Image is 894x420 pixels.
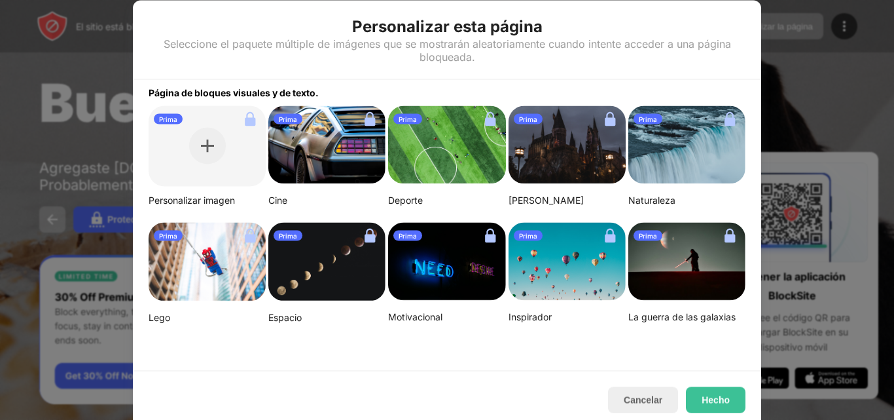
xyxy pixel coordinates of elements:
img: jeff-wang-p2y4T4bFws4-unsplash-small.png [388,105,505,184]
img: lock.svg [719,225,740,246]
img: linda-xu-KsomZsgjLSA-unsplash.png [268,222,385,301]
font: Espacio [268,312,302,323]
font: La guerra de las galaxias [628,311,736,322]
font: Motivacional [388,311,442,322]
font: Prima [639,115,657,123]
font: Cine [268,195,287,206]
img: mehdi-messrro-gIpJwuHVwt0-unsplash-small.png [149,222,266,301]
img: image-22-small.png [628,222,745,301]
img: lock.svg [599,108,620,129]
img: ian-dooley-DuBNA1QMpPA-unsplash-small.png [509,222,626,301]
font: Página de bloques visuales y de texto. [149,86,319,98]
font: Naturaleza [628,195,675,206]
font: Prima [519,231,537,239]
font: Cancelar [624,394,662,405]
font: Hecho [702,394,730,405]
img: lock.svg [240,225,260,246]
font: Prima [639,231,657,239]
font: Personalizar esta página [352,16,543,35]
img: lock.svg [480,108,501,129]
img: lock.svg [359,225,380,246]
font: Lego [149,311,170,322]
font: [PERSON_NAME] [509,195,584,206]
img: image-26.png [268,105,385,184]
font: Inspirador [509,311,552,322]
button: Hecho [686,387,745,413]
font: Prima [159,231,177,239]
font: Prima [519,115,537,123]
img: lock.svg [599,225,620,246]
img: aditya-vyas-5qUJfO4NU4o-unsplash-small.png [509,105,626,184]
font: Prima [279,115,297,123]
button: Cancelar [608,387,678,413]
img: lock.svg [719,108,740,129]
img: plus.svg [201,140,214,153]
img: lock.svg [359,108,380,129]
font: Personalizar imagen [149,195,235,206]
img: aditya-chinchure-LtHTe32r_nA-unsplash.png [628,105,745,184]
font: Prima [399,231,417,239]
font: Deporte [388,195,423,206]
img: alexis-fauvet-qfWf9Muwp-c-unsplash-small.png [388,222,505,301]
font: Seleccione el paquete múltiple de imágenes que se mostrarán aleatoriamente cuando intente acceder... [164,37,731,63]
img: lock.svg [240,108,260,129]
font: Prima [279,231,297,239]
font: Prima [399,115,417,123]
img: lock.svg [480,225,501,246]
font: Prima [159,115,177,123]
